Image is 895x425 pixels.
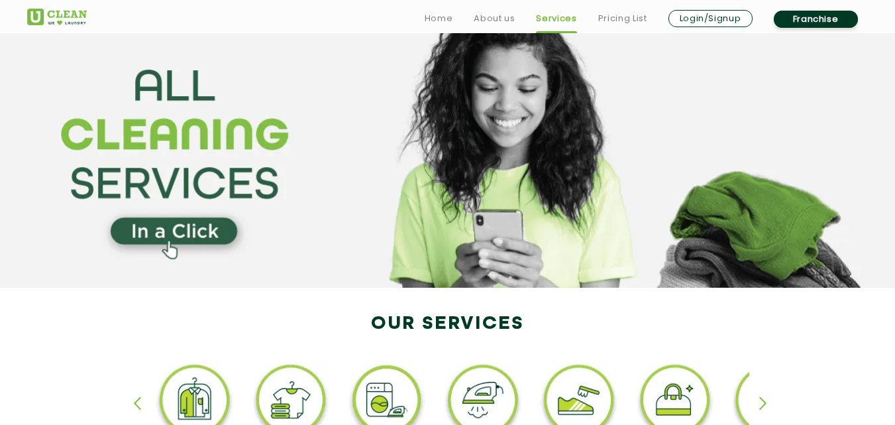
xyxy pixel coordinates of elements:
[774,11,858,28] a: Franchise
[474,11,515,27] a: About us
[425,11,453,27] a: Home
[27,9,87,25] img: UClean Laundry and Dry Cleaning
[536,11,576,27] a: Services
[598,11,647,27] a: Pricing List
[668,10,753,27] a: Login/Signup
